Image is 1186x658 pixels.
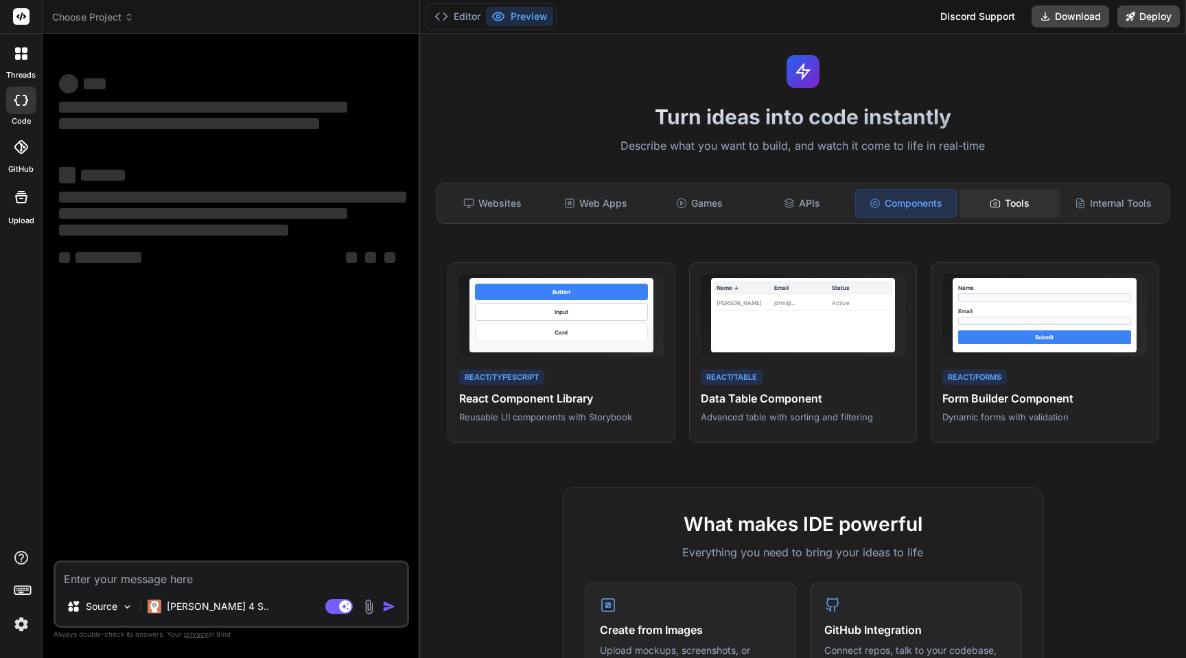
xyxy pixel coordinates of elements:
span: ‌ [59,252,70,263]
span: ‌ [81,170,125,181]
img: settings [10,613,33,636]
img: icon [382,600,396,613]
div: React/Forms [942,370,1007,385]
div: Submit [958,330,1131,344]
div: Button [475,284,648,300]
h4: Form Builder Component [942,390,1147,407]
label: GitHub [8,163,34,175]
h4: React Component Library [459,390,664,407]
p: Everything you need to bring your ideas to life [585,544,1021,560]
span: ‌ [384,252,395,263]
button: Preview [486,7,553,26]
div: Discord Support [932,5,1023,27]
h4: GitHub Integration [824,622,1006,638]
span: ‌ [346,252,357,263]
img: Pick Models [121,601,133,613]
div: Websites [443,189,543,218]
h4: Data Table Component [701,390,905,407]
span: ‌ [75,252,141,263]
span: ‌ [84,78,106,89]
span: ‌ [59,118,319,129]
div: john@... [774,299,832,307]
h2: What makes IDE powerful [585,510,1021,538]
div: Components [855,189,957,218]
img: attachment [361,599,377,615]
button: Deploy [1117,5,1180,27]
div: Email [774,284,832,292]
p: Describe what you want to build, and watch it come to life in real-time [428,137,1178,155]
label: code [12,115,31,127]
div: Name [958,284,1131,292]
h4: Create from Images [600,622,782,638]
p: [PERSON_NAME] 4 S.. [167,600,269,613]
p: Always double-check its answers. Your in Bind [54,628,409,641]
div: Active [832,299,889,307]
div: React/TypeScript [459,370,544,385]
span: ‌ [59,102,347,113]
div: Games [649,189,749,218]
h1: Turn ideas into code instantly [428,104,1178,129]
p: Dynamic forms with validation [942,411,1147,423]
div: [PERSON_NAME] [717,299,774,307]
p: Source [86,600,117,613]
div: APIs [752,189,852,218]
div: Web Apps [546,189,646,218]
div: Card [475,324,648,341]
p: Reusable UI components with Storybook [459,411,664,423]
button: Editor [429,7,486,26]
span: ‌ [59,192,406,203]
span: ‌ [365,252,376,263]
div: Tools [960,189,1060,218]
label: threads [6,69,36,81]
img: Claude 4 Sonnet [148,600,161,613]
div: Input [475,303,648,321]
span: ‌ [59,208,347,219]
span: Choose Project [52,10,134,24]
button: Download [1032,5,1109,27]
div: React/Table [701,370,763,385]
div: Email [958,307,1131,315]
p: Advanced table with sorting and filtering [701,411,905,423]
div: Internal Tools [1063,189,1163,218]
span: ‌ [59,225,288,236]
label: Upload [8,215,34,227]
div: Name ↓ [717,284,774,292]
span: privacy [184,630,209,638]
span: ‌ [59,167,75,183]
span: ‌ [59,74,78,93]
